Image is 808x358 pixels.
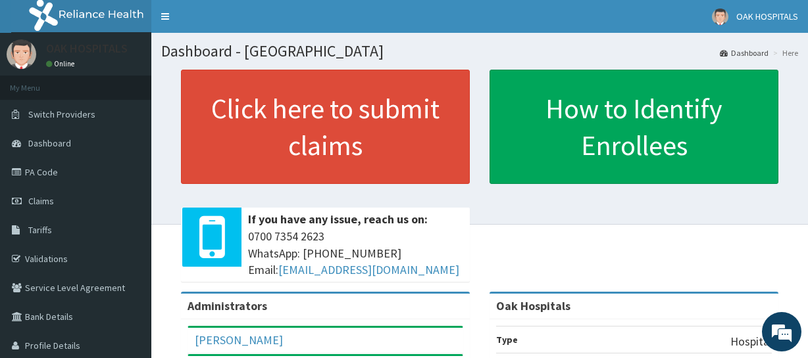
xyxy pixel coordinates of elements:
[7,39,36,69] img: User Image
[496,334,518,346] b: Type
[490,70,778,184] a: How to Identify Enrollees
[181,70,470,184] a: Click here to submit claims
[28,137,71,149] span: Dashboard
[46,59,78,68] a: Online
[28,224,52,236] span: Tariffs
[46,43,128,55] p: OAK HOSPITALS
[248,212,428,227] b: If you have any issue, reach us on:
[720,47,769,58] a: Dashboard
[496,298,570,313] strong: Oak Hospitals
[770,47,798,58] li: Here
[161,43,798,60] h1: Dashboard - [GEOGRAPHIC_DATA]
[195,332,283,347] a: [PERSON_NAME]
[736,11,798,22] span: OAK HOSPITALS
[28,108,95,120] span: Switch Providers
[712,9,728,25] img: User Image
[188,298,267,313] b: Administrators
[28,195,54,207] span: Claims
[248,228,463,279] span: 0700 7354 2623 WhatsApp: [PHONE_NUMBER] Email:
[730,333,772,350] p: Hospital
[278,262,459,277] a: [EMAIL_ADDRESS][DOMAIN_NAME]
